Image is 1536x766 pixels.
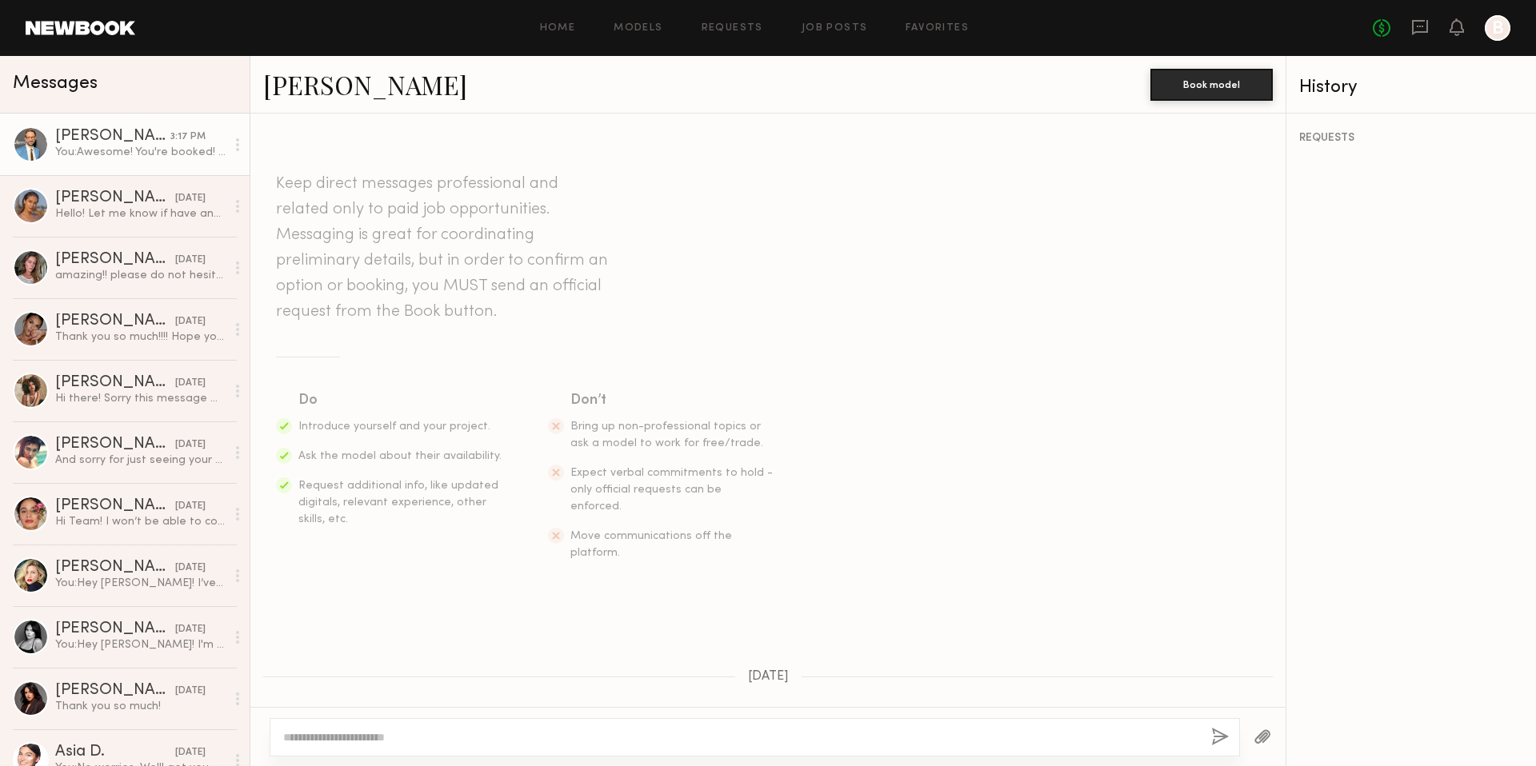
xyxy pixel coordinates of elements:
a: B [1485,15,1510,41]
div: [PERSON_NAME] [55,252,175,268]
div: Asia D. [55,744,175,760]
div: [PERSON_NAME] [55,129,170,145]
div: [DATE] [175,745,206,760]
div: You: Awesome! You're booked! Looking forward to working with you, [PERSON_NAME]! [55,145,226,160]
div: [DATE] [175,191,206,206]
div: Thank you so much! [55,699,226,714]
div: [PERSON_NAME] [55,375,175,391]
span: Introduce yourself and your project. [298,421,490,432]
button: Book model [1150,69,1273,101]
a: Requests [702,23,763,34]
div: Hi Team! I won’t be able to commit to this rate as it’s below industry standard. Thank you so muc... [55,514,226,529]
div: [DATE] [175,622,206,637]
div: [PERSON_NAME] [55,498,175,514]
div: You: Hey [PERSON_NAME]! I’ve got a collaboration for Fresh Clean Threads shooting [DATE][DATE], i... [55,576,226,591]
a: Book model [1150,77,1273,90]
div: [PERSON_NAME] [55,560,175,576]
div: amazing!! please do not hesitate to reach out for future projects! you were so great to work with [55,268,226,283]
span: [DATE] [748,670,789,684]
div: [PERSON_NAME] [55,190,175,206]
a: Models [614,23,662,34]
span: Ask the model about their availability. [298,451,502,461]
div: 3:17 PM [170,130,206,145]
span: Bring up non-professional topics or ask a model to work for free/trade. [570,421,763,449]
div: [DATE] [175,499,206,514]
a: Home [540,23,576,34]
div: [DATE] [175,437,206,453]
div: [PERSON_NAME] [55,437,175,453]
div: History [1299,78,1523,97]
span: Expect verbal commitments to hold - only official requests can be enforced. [570,468,773,512]
div: Hi there! Sorry this message was missed! I am available (: IG @bbymo__ [55,391,226,406]
div: [DATE] [175,253,206,268]
span: Messages [13,74,98,93]
span: Request additional info, like updated digitals, relevant experience, other skills, etc. [298,481,498,525]
div: Thank you so much!!!! Hope you had a great shoot! [55,329,226,345]
div: Hello! Let me know if have any other clients coming up [55,206,226,221]
a: Job Posts [802,23,868,34]
header: Keep direct messages professional and related only to paid job opportunities. Messaging is great ... [276,171,612,325]
div: Do [298,389,503,412]
div: Don’t [570,389,775,412]
div: [DATE] [175,561,206,576]
div: [PERSON_NAME] [55,683,175,699]
span: Move communications off the platform. [570,531,732,558]
div: And sorry for just seeing your message now!! [55,453,226,468]
div: [DATE] [175,684,206,699]
div: [DATE] [175,314,206,329]
div: [DATE] [175,376,206,391]
div: REQUESTS [1299,133,1523,144]
a: [PERSON_NAME] [263,67,467,102]
div: [PERSON_NAME] [55,313,175,329]
div: You: Hey [PERSON_NAME]! I'm still waiting on approval from the client. I'll let you know if you'r... [55,637,226,652]
a: Favorites [906,23,969,34]
div: [PERSON_NAME] [55,621,175,637]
